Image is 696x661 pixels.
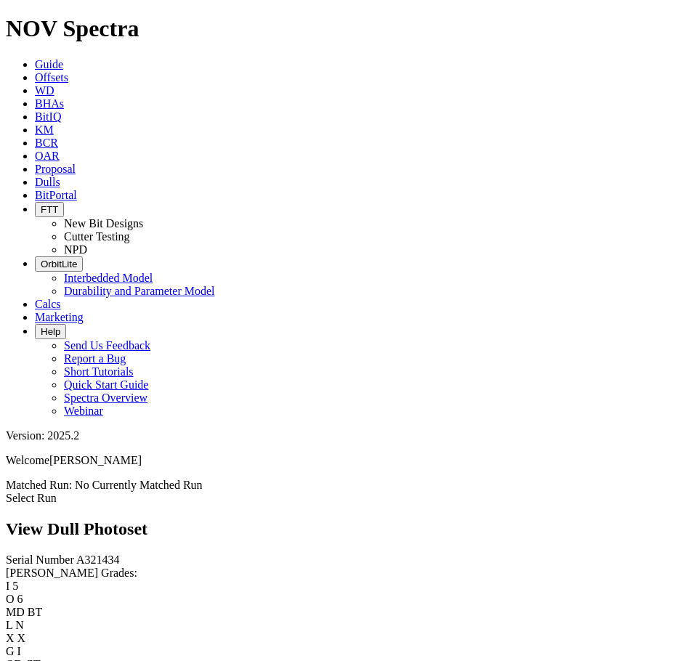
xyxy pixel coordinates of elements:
[17,645,21,657] span: I
[6,492,57,504] a: Select Run
[35,97,64,110] a: BHAs
[64,339,150,352] a: Send Us Feedback
[6,645,15,657] label: G
[35,123,54,136] a: KM
[17,593,23,605] span: 6
[35,163,76,175] a: Proposal
[6,479,72,491] span: Matched Run:
[35,58,63,70] a: Guide
[35,110,61,123] a: BitIQ
[6,632,15,644] label: X
[64,405,103,417] a: Webinar
[64,378,148,391] a: Quick Start Guide
[64,352,126,365] a: Report a Bug
[35,176,60,188] a: Dulls
[6,454,690,467] p: Welcome
[15,619,24,631] span: N
[35,298,61,310] a: Calcs
[35,202,64,217] button: FTT
[35,150,60,162] a: OAR
[35,256,83,272] button: OrbitLite
[12,580,18,592] span: 5
[6,429,690,442] div: Version: 2025.2
[64,285,215,297] a: Durability and Parameter Model
[6,619,12,631] label: L
[6,553,74,566] label: Serial Number
[64,243,87,256] a: NPD
[6,567,690,580] div: [PERSON_NAME] Grades:
[49,454,142,466] span: [PERSON_NAME]
[6,519,690,539] h2: View Dull Photoset
[35,311,84,323] a: Marketing
[41,259,77,269] span: OrbitLite
[28,606,42,618] span: BT
[64,365,134,378] a: Short Tutorials
[6,15,690,42] h1: NOV Spectra
[64,272,153,284] a: Interbedded Model
[6,580,9,592] label: I
[64,217,143,230] a: New Bit Designs
[41,326,60,337] span: Help
[6,606,25,618] label: MD
[35,71,68,84] a: Offsets
[41,204,58,215] span: FTT
[35,324,66,339] button: Help
[76,553,120,566] span: A321434
[35,137,58,149] a: BCR
[64,392,147,404] a: Spectra Overview
[17,632,26,644] span: X
[6,593,15,605] label: O
[35,84,54,97] a: WD
[64,230,130,243] a: Cutter Testing
[75,479,203,491] span: No Currently Matched Run
[35,189,77,201] a: BitPortal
